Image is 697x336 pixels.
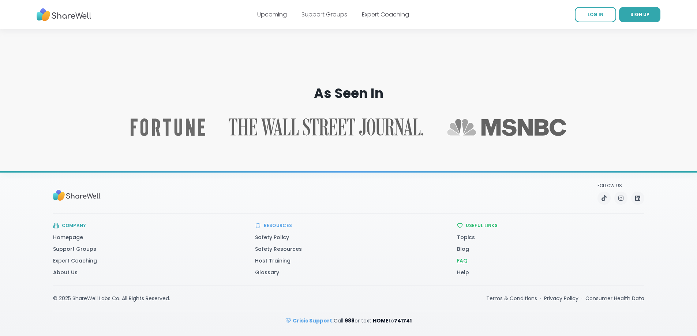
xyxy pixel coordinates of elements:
a: Expert Coaching [53,257,97,264]
a: Glossary [255,269,279,276]
h3: Resources [264,223,292,229]
p: Follow Us [597,183,644,189]
a: Expert Coaching [362,10,409,19]
span: · [581,295,582,302]
a: Safety Resources [255,245,302,253]
a: Read ShareWell coverage in MSNBC [447,118,567,136]
img: Sharewell [53,186,101,204]
div: © 2025 ShareWell Labs Co. All Rights Reserved. [53,295,170,302]
a: Blog [457,245,469,253]
h3: Useful Links [466,223,498,229]
a: Read ShareWell coverage in The Wall Street Journal [229,118,423,136]
a: Upcoming [257,10,287,19]
h3: Company [62,223,86,229]
img: Fortune logo [131,118,205,136]
span: SIGN UP [630,11,649,18]
a: Help [457,269,469,276]
a: Support Groups [53,245,96,253]
img: The Wall Street Journal logo [229,118,423,136]
a: Terms & Conditions [486,295,537,302]
a: FAQ [457,257,468,264]
a: TikTok [597,192,611,205]
a: Consumer Health Data [585,295,644,302]
span: Call or text to [293,317,412,324]
a: Homepage [53,234,83,241]
a: Read ShareWell coverage in Fortune [131,118,205,136]
a: Topics [457,234,475,241]
a: LOG IN [575,7,616,22]
span: LOG IN [588,11,603,18]
strong: HOME [373,317,389,324]
strong: 988 [345,317,355,324]
img: ShareWell Nav Logo [37,5,91,25]
a: SIGN UP [619,7,660,22]
a: Host Training [255,257,291,264]
strong: 741741 [394,317,412,324]
a: Safety Policy [255,234,289,241]
a: Privacy Policy [544,295,578,302]
img: MSNBC logo [447,118,567,136]
a: LinkedIn [631,192,644,205]
h2: As Seen In [47,86,650,101]
a: Instagram [614,192,627,205]
a: Support Groups [301,10,347,19]
span: · [540,295,541,302]
a: About Us [53,269,78,276]
strong: Crisis Support: [293,317,334,324]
